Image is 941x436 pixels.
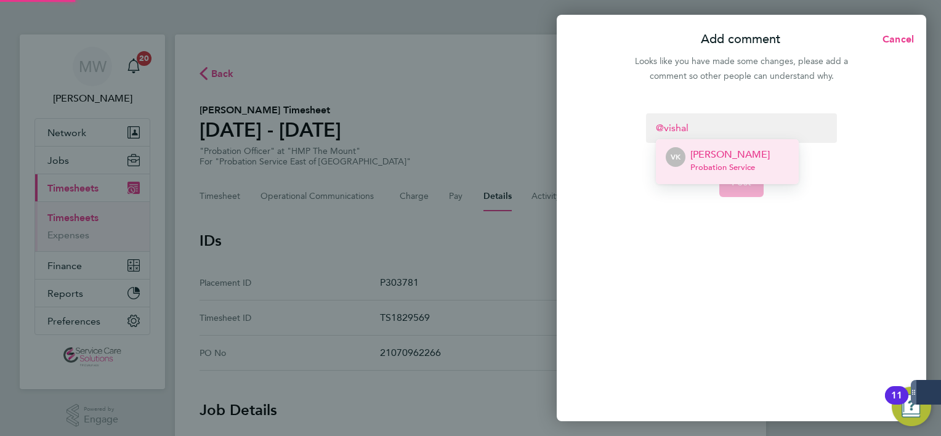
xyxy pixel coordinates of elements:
[863,27,926,52] button: Cancel
[891,395,902,411] div: 11
[701,31,780,48] p: Add comment
[656,122,689,134] span: vishal
[690,163,770,172] span: Probation Service
[666,147,685,167] div: Vishal Kaushal
[628,54,855,84] div: Looks like you have made some changes, please add a comment so other people can understand why.
[879,33,914,45] span: Cancel
[892,387,931,426] button: Open Resource Center, 11 new notifications
[671,150,681,164] span: VK
[690,147,770,162] p: [PERSON_NAME]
